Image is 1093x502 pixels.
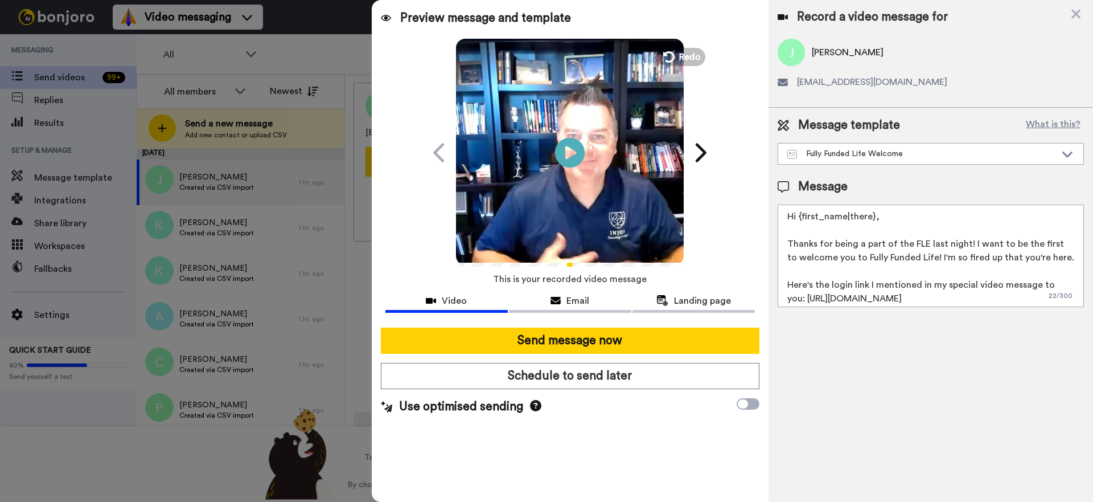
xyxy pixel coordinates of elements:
button: What is this? [1022,117,1084,134]
div: Fully Funded Life Welcome [787,148,1056,160]
span: Landing page [674,294,731,308]
img: Message-temps.svg [787,150,797,159]
span: Use optimised sending [399,398,523,415]
textarea: Hi {first_name|there}, Thanks for being a part of the FLE last night! I want to be the first to w... [778,205,1084,307]
span: This is your recorded video message [493,267,647,292]
span: [EMAIL_ADDRESS][DOMAIN_NAME] [797,75,947,89]
span: Message template [798,117,900,134]
span: Email [566,294,589,308]
button: Schedule to send later [381,363,759,389]
span: Video [442,294,467,308]
button: Send message now [381,328,759,354]
span: Message [798,178,848,195]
